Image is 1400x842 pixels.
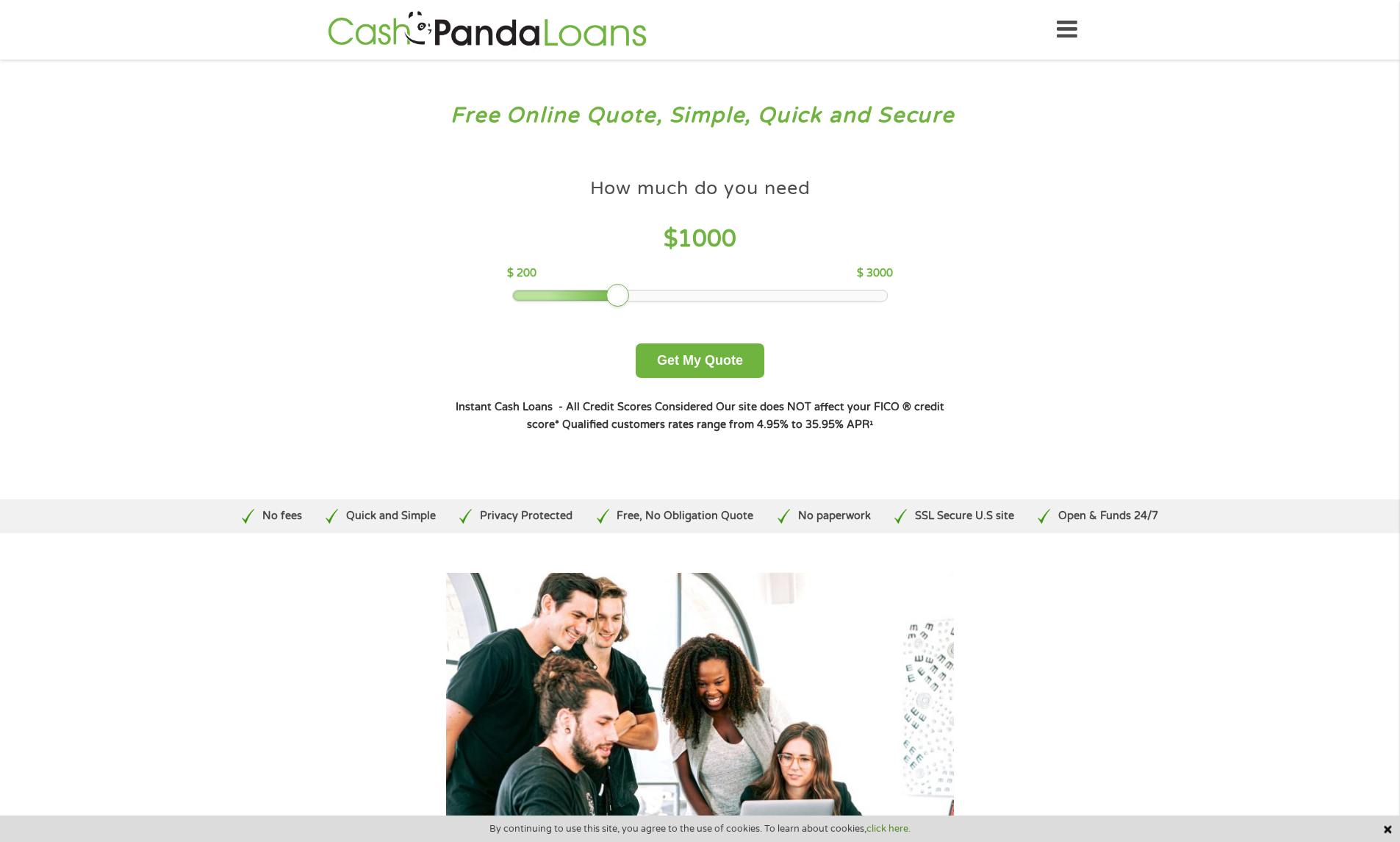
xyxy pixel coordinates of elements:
p: $ 3000 [857,265,893,282]
p: No fees [262,508,302,524]
h4: How much do you need [590,176,811,201]
span: 1000 [678,225,736,253]
span: By continuing to use this site, you agree to the use of cookies. To learn about cookies, [489,824,911,834]
p: Privacy Protected [480,508,572,524]
p: No paperwork [798,508,871,524]
strong: Instant Cash Loans - All Credit Scores Considered [456,401,713,413]
a: click here. [866,823,911,835]
strong: Our site does NOT affect your FICO ® credit score* [527,401,944,431]
img: GetLoanNow Logo [323,9,651,51]
h4: $ [507,224,893,254]
button: Get My Quote [636,343,764,378]
p: SSL Secure U.S site [915,508,1014,524]
h3: Free Online Quote, Simple, Quick and Secure [43,102,1358,129]
p: Open & Funds 24/7 [1058,508,1158,524]
p: Free, No Obligation Quote [617,508,753,524]
strong: Qualified customers rates range from 4.95% to 35.95% APR¹ [562,418,873,431]
p: Quick and Simple [346,508,436,524]
p: $ 200 [507,265,536,282]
